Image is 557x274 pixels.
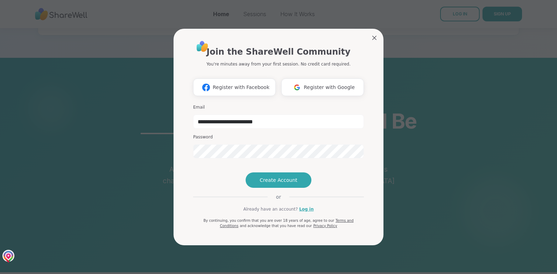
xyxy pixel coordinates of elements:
[243,206,298,212] span: Already have an account?
[193,78,276,96] button: Register with Facebook
[203,219,334,222] span: By continuing, you confirm that you are over 18 years of age, agree to our
[246,172,311,188] button: Create Account
[206,46,350,58] h1: Join the ShareWell Community
[220,219,353,228] a: Terms and Conditions
[281,78,364,96] button: Register with Google
[199,81,213,94] img: ShareWell Logomark
[193,134,364,140] h3: Password
[304,84,355,91] span: Register with Google
[313,224,337,228] a: Privacy Policy
[193,104,364,110] h3: Email
[299,206,313,212] a: Log in
[213,84,269,91] span: Register with Facebook
[206,61,351,67] p: You're minutes away from your first session. No credit card required.
[240,224,312,228] span: and acknowledge that you have read our
[290,81,304,94] img: ShareWell Logomark
[195,39,210,54] img: ShareWell Logo
[2,250,14,263] img: jcrBskumnMAAAAASUVORK5CYII=
[260,177,297,184] span: Create Account
[268,193,289,200] span: or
